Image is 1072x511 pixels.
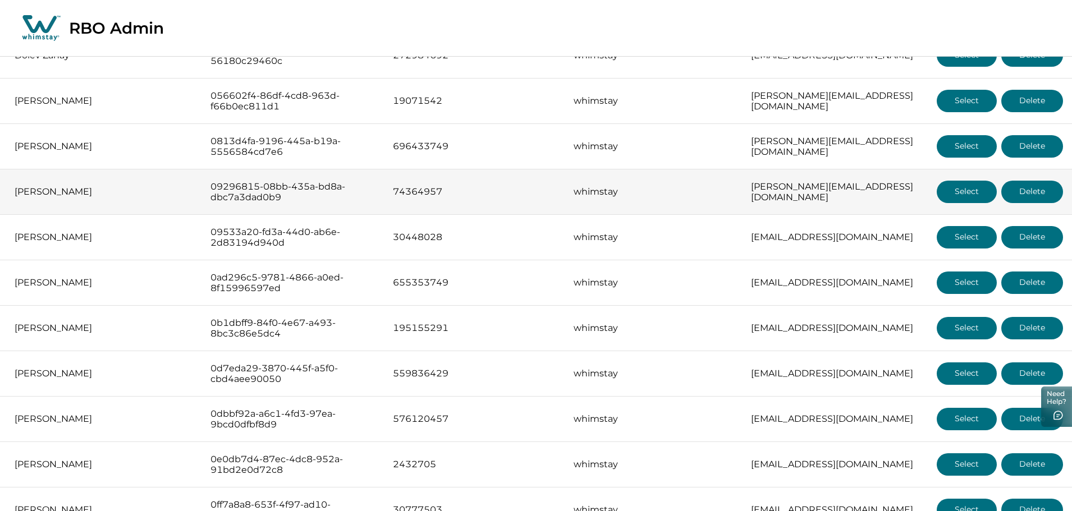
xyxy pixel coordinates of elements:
[210,272,375,294] p: 0ad296c5-9781-4866-a0ed-8f15996597ed
[210,317,375,339] p: 0b1dbff9-84f0-4e67-a493-8bc3c86e5dc4
[751,368,919,379] p: [EMAIL_ADDRESS][DOMAIN_NAME]
[751,232,919,243] p: [EMAIL_ADDRESS][DOMAIN_NAME]
[937,135,997,158] button: Select
[1001,453,1063,476] button: Delete
[393,323,555,334] p: 195155291
[393,368,555,379] p: 559836429
[210,136,375,158] p: 0813d4fa-9196-445a-b19a-5556584cd7e6
[574,277,733,288] p: whimstay
[1001,317,1063,339] button: Delete
[210,90,375,112] p: 056602f4-86df-4cd8-963d-f66b0ec811d1
[574,186,733,197] p: whimstay
[1001,90,1063,112] button: Delete
[15,186,193,197] p: [PERSON_NAME]
[751,90,919,112] p: [PERSON_NAME][EMAIL_ADDRESS][DOMAIN_NAME]
[937,226,997,248] button: Select
[15,459,193,470] p: [PERSON_NAME]
[751,459,919,470] p: [EMAIL_ADDRESS][DOMAIN_NAME]
[393,186,555,197] p: 74364957
[751,277,919,288] p: [EMAIL_ADDRESS][DOMAIN_NAME]
[937,271,997,294] button: Select
[937,408,997,430] button: Select
[574,368,733,379] p: whimstay
[15,277,193,288] p: [PERSON_NAME]
[1001,271,1063,294] button: Delete
[15,323,193,334] p: [PERSON_NAME]
[210,227,375,248] p: 09533a20-fd3a-44d0-ab6e-2d83194d940d
[393,95,555,107] p: 19071542
[15,368,193,379] p: [PERSON_NAME]
[574,459,733,470] p: whimstay
[69,19,164,38] p: RBO Admin
[574,95,733,107] p: whimstay
[393,459,555,470] p: 2432705
[1001,181,1063,203] button: Delete
[574,413,733,425] p: whimstay
[210,363,375,385] p: 0d7eda29-3870-445f-a5f0-cbd4aee90050
[393,413,555,425] p: 576120457
[1001,226,1063,248] button: Delete
[574,141,733,152] p: whimstay
[937,453,997,476] button: Select
[393,277,555,288] p: 655353749
[574,232,733,243] p: whimstay
[210,408,375,430] p: 0dbbf92a-a6c1-4fd3-97ea-9bcd0dfbf8d9
[210,454,375,476] p: 0e0db7d4-87ec-4dc8-952a-91bd2e0d72c8
[1001,362,1063,385] button: Delete
[1001,408,1063,430] button: Delete
[393,141,555,152] p: 696433749
[1001,135,1063,158] button: Delete
[751,323,919,334] p: [EMAIL_ADDRESS][DOMAIN_NAME]
[15,95,193,107] p: [PERSON_NAME]
[937,181,997,203] button: Select
[574,323,733,334] p: whimstay
[751,181,919,203] p: [PERSON_NAME][EMAIL_ADDRESS][DOMAIN_NAME]
[751,136,919,158] p: [PERSON_NAME][EMAIL_ADDRESS][DOMAIN_NAME]
[210,181,375,203] p: 09296815-08bb-435a-bd8a-dbc7a3dad0b9
[937,317,997,339] button: Select
[15,141,193,152] p: [PERSON_NAME]
[937,362,997,385] button: Select
[937,90,997,112] button: Select
[15,232,193,243] p: [PERSON_NAME]
[15,413,193,425] p: [PERSON_NAME]
[393,232,555,243] p: 30448028
[751,413,919,425] p: [EMAIL_ADDRESS][DOMAIN_NAME]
